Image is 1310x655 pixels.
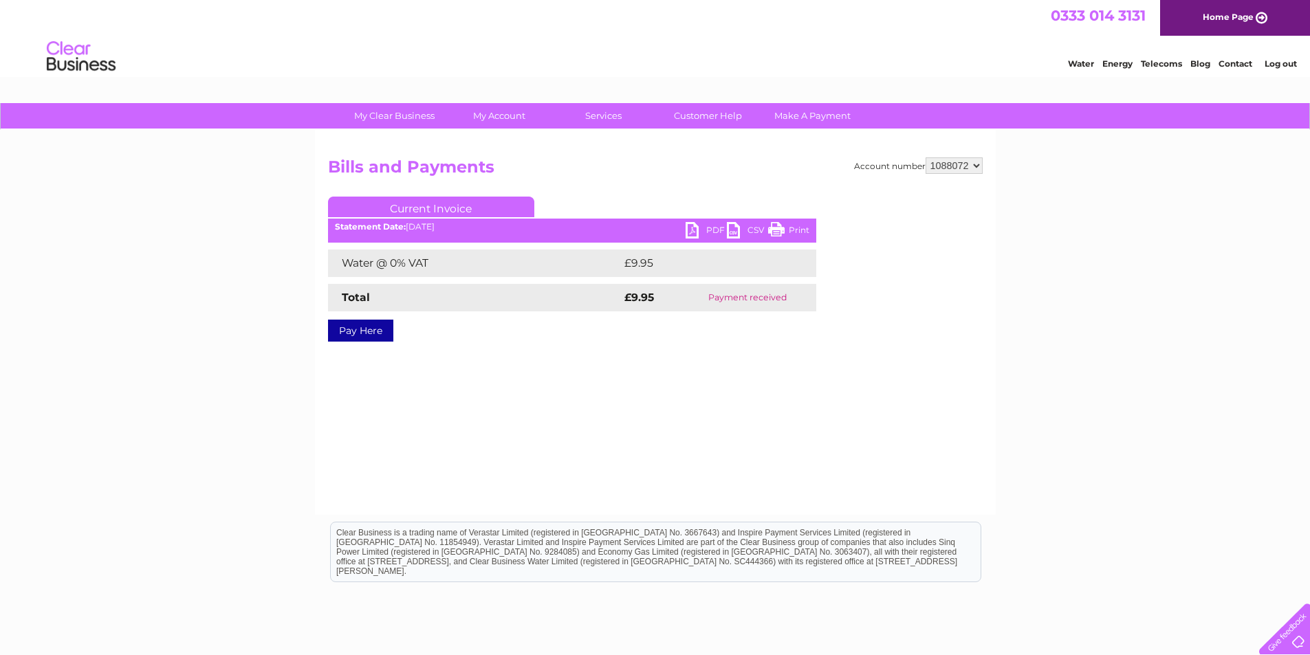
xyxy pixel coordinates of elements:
div: Account number [854,157,983,174]
a: Pay Here [328,320,393,342]
td: Payment received [679,284,816,311]
a: Make A Payment [756,103,869,129]
h2: Bills and Payments [328,157,983,184]
a: Current Invoice [328,197,534,217]
b: Statement Date: [335,221,406,232]
div: [DATE] [328,222,816,232]
td: £9.95 [621,249,785,277]
a: My Account [442,103,556,129]
a: Services [547,103,660,129]
div: Clear Business is a trading name of Verastar Limited (registered in [GEOGRAPHIC_DATA] No. 3667643... [331,8,981,67]
a: 0333 014 3131 [1051,7,1146,24]
strong: Total [342,291,370,304]
a: CSV [727,222,768,242]
a: Telecoms [1141,58,1182,69]
a: Energy [1102,58,1133,69]
td: Water @ 0% VAT [328,249,621,277]
strong: £9.95 [624,291,654,304]
a: My Clear Business [338,103,451,129]
a: PDF [686,222,727,242]
a: Water [1068,58,1094,69]
a: Customer Help [651,103,765,129]
a: Contact [1219,58,1252,69]
a: Log out [1265,58,1297,69]
img: logo.png [46,36,116,78]
a: Blog [1190,58,1210,69]
a: Print [768,222,809,242]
